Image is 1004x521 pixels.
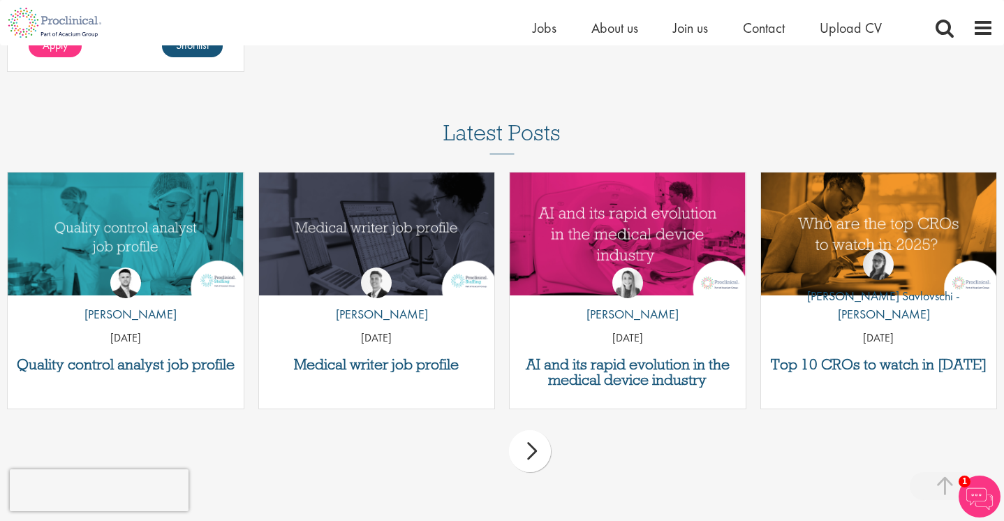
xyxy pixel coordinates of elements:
a: Join us [673,19,708,37]
a: Link to a post [8,173,244,296]
a: Top 10 CROs to watch in [DATE] [768,357,990,372]
img: Theodora Savlovschi - Wicks [863,249,894,280]
a: Upload CV [820,19,882,37]
p: [PERSON_NAME] [74,305,177,323]
a: About us [591,19,638,37]
div: next [509,430,551,472]
p: [DATE] [761,330,997,346]
span: 1 [959,476,970,487]
a: Medical writer job profile [266,357,488,372]
p: [PERSON_NAME] [325,305,428,323]
a: Link to a post [510,173,746,296]
a: Link to a post [259,173,495,296]
a: Shortlist [162,35,223,57]
a: Link to a post [761,173,997,296]
img: AI and Its Impact on the Medical Device Industry | Proclinical [510,173,746,295]
img: Hannah Burke [612,267,643,298]
a: Joshua Godden [PERSON_NAME] [74,267,177,330]
a: AI and its rapid evolution in the medical device industry [517,357,739,388]
a: Theodora Savlovschi - Wicks [PERSON_NAME] Savlovschi - [PERSON_NAME] [761,249,997,330]
img: George Watson [361,267,392,298]
img: Joshua Godden [110,267,141,298]
p: [DATE] [259,330,495,346]
a: Apply [29,35,82,57]
a: Contact [743,19,785,37]
p: [DATE] [8,330,244,346]
iframe: reCAPTCHA [10,469,189,511]
h3: Latest Posts [443,121,561,154]
img: Top 10 CROs 2025 | Proclinical [761,173,997,295]
p: [PERSON_NAME] Savlovschi - [PERSON_NAME] [761,287,997,323]
a: Quality control analyst job profile [15,357,237,372]
img: Medical writer job profile [259,173,495,295]
img: quality control analyst job profile [8,173,244,295]
p: [PERSON_NAME] [576,305,679,323]
a: Hannah Burke [PERSON_NAME] [576,267,679,330]
a: George Watson [PERSON_NAME] [325,267,428,330]
p: [DATE] [510,330,746,346]
img: Chatbot [959,476,1001,518]
a: Jobs [533,19,556,37]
